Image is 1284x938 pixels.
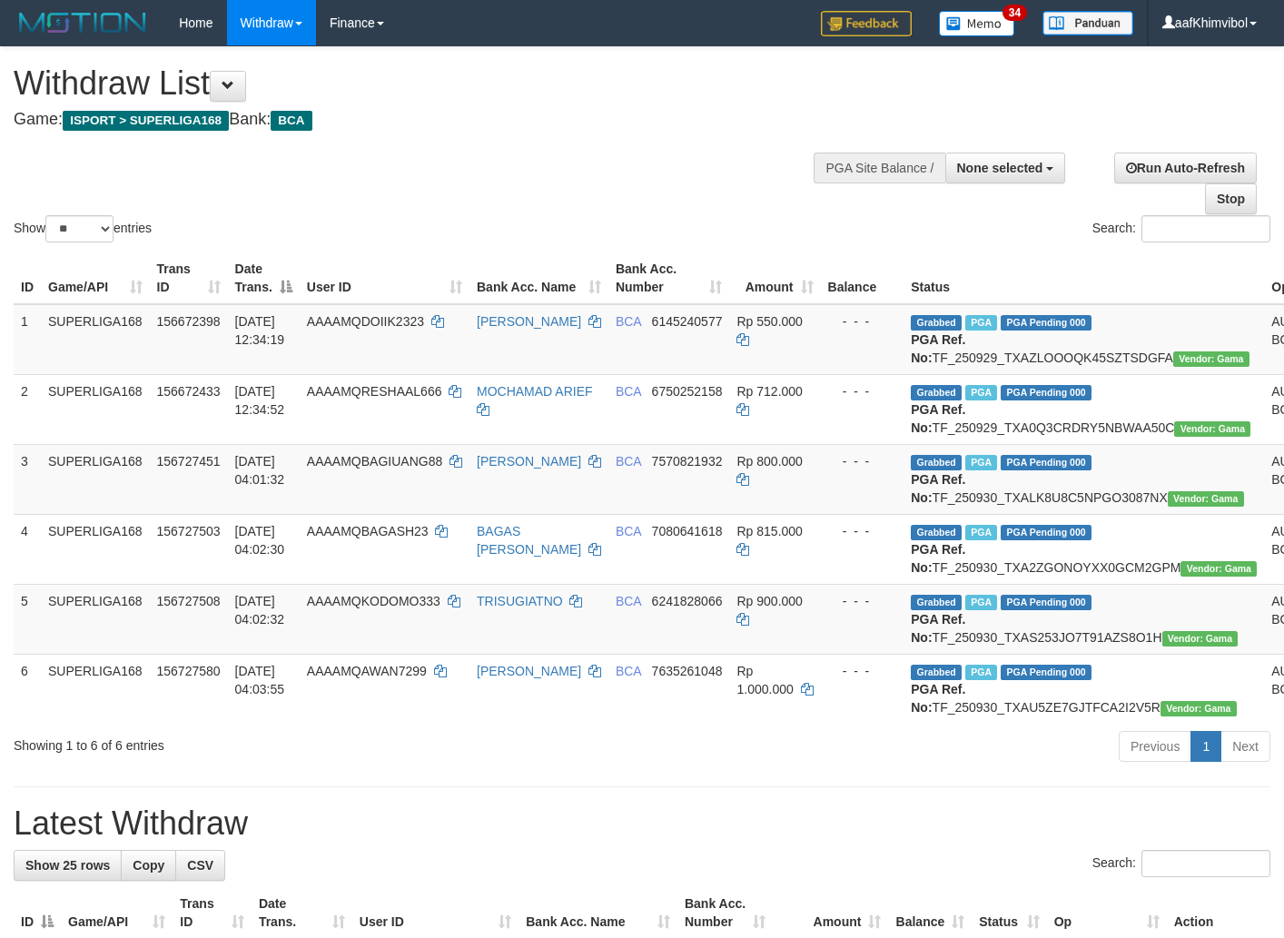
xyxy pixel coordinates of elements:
[14,850,122,881] a: Show 25 rows
[965,595,997,610] span: Marked by aafchoeunmanni
[904,514,1264,584] td: TF_250930_TXA2ZGONOYXX0GCM2GPM
[652,664,723,678] span: Copy 7635261048 to clipboard
[1141,215,1270,242] input: Search:
[1092,215,1270,242] label: Search:
[1003,5,1027,21] span: 34
[307,454,442,469] span: AAAAMQBAGIUANG88
[41,514,150,584] td: SUPERLIGA168
[41,304,150,375] td: SUPERLIGA168
[736,664,793,696] span: Rp 1.000.000
[477,594,563,608] a: TRISUGIATNO
[41,444,150,514] td: SUPERLIGA168
[271,111,311,131] span: BCA
[175,850,225,881] a: CSV
[1001,385,1091,400] span: PGA Pending
[14,584,41,654] td: 5
[1220,731,1270,762] a: Next
[828,592,897,610] div: - - -
[477,454,581,469] a: [PERSON_NAME]
[235,594,285,627] span: [DATE] 04:02:32
[828,522,897,540] div: - - -
[904,584,1264,654] td: TF_250930_TXAS253JO7T91AZS8O1H
[911,525,962,540] span: Grabbed
[133,858,164,873] span: Copy
[616,454,641,469] span: BCA
[957,161,1043,175] span: None selected
[307,664,427,678] span: AAAAMQAWAN7299
[911,402,965,435] b: PGA Ref. No:
[616,384,641,399] span: BCA
[235,454,285,487] span: [DATE] 04:01:32
[828,312,897,331] div: - - -
[477,314,581,329] a: [PERSON_NAME]
[300,252,469,304] th: User ID: activate to sort column ascending
[14,111,838,129] h4: Game: Bank:
[121,850,176,881] a: Copy
[14,444,41,514] td: 3
[41,654,150,724] td: SUPERLIGA168
[821,11,912,36] img: Feedback.jpg
[45,215,114,242] select: Showentries
[736,314,802,329] span: Rp 550.000
[1119,731,1191,762] a: Previous
[307,524,429,538] span: AAAAMQBAGASH23
[477,664,581,678] a: [PERSON_NAME]
[1001,595,1091,610] span: PGA Pending
[1141,850,1270,877] input: Search:
[157,384,221,399] span: 156672433
[235,664,285,696] span: [DATE] 04:03:55
[41,252,150,304] th: Game/API: activate to sort column ascending
[616,314,641,329] span: BCA
[965,665,997,680] span: Marked by aafchoeunmanni
[965,455,997,470] span: Marked by aafchoeunmanni
[14,215,152,242] label: Show entries
[307,314,424,329] span: AAAAMQDOIIK2323
[965,315,997,331] span: Marked by aafsoycanthlai
[63,111,229,131] span: ISPORT > SUPERLIGA168
[157,524,221,538] span: 156727503
[14,729,521,755] div: Showing 1 to 6 of 6 entries
[228,252,300,304] th: Date Trans.: activate to sort column descending
[828,662,897,680] div: - - -
[828,382,897,400] div: - - -
[469,252,608,304] th: Bank Acc. Name: activate to sort column ascending
[911,595,962,610] span: Grabbed
[904,654,1264,724] td: TF_250930_TXAU5ZE7GJTFCA2I2V5R
[14,9,152,36] img: MOTION_logo.png
[1174,421,1250,437] span: Vendor URL: https://trx31.1velocity.biz
[307,594,440,608] span: AAAAMQKODOMO333
[652,454,723,469] span: Copy 7570821932 to clipboard
[911,665,962,680] span: Grabbed
[616,524,641,538] span: BCA
[1190,731,1221,762] a: 1
[1173,351,1249,367] span: Vendor URL: https://trx31.1velocity.biz
[41,584,150,654] td: SUPERLIGA168
[1205,183,1257,214] a: Stop
[187,858,213,873] span: CSV
[1168,491,1244,507] span: Vendor URL: https://trx31.1velocity.biz
[814,153,944,183] div: PGA Site Balance /
[652,384,723,399] span: Copy 6750252158 to clipboard
[307,384,442,399] span: AAAAMQRESHAAL666
[965,525,997,540] span: Marked by aafchoeunmanni
[477,524,581,557] a: BAGAS [PERSON_NAME]
[652,594,723,608] span: Copy 6241828066 to clipboard
[911,455,962,470] span: Grabbed
[235,384,285,417] span: [DATE] 12:34:52
[616,594,641,608] span: BCA
[652,314,723,329] span: Copy 6145240577 to clipboard
[904,252,1264,304] th: Status
[14,374,41,444] td: 2
[904,444,1264,514] td: TF_250930_TXALK8U8C5NPGO3087NX
[965,385,997,400] span: Marked by aafsoycanthlai
[1001,315,1091,331] span: PGA Pending
[736,594,802,608] span: Rp 900.000
[1042,11,1133,35] img: panduan.png
[821,252,904,304] th: Balance
[14,65,838,102] h1: Withdraw List
[652,524,723,538] span: Copy 7080641618 to clipboard
[1001,525,1091,540] span: PGA Pending
[14,304,41,375] td: 1
[911,472,965,505] b: PGA Ref. No:
[14,252,41,304] th: ID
